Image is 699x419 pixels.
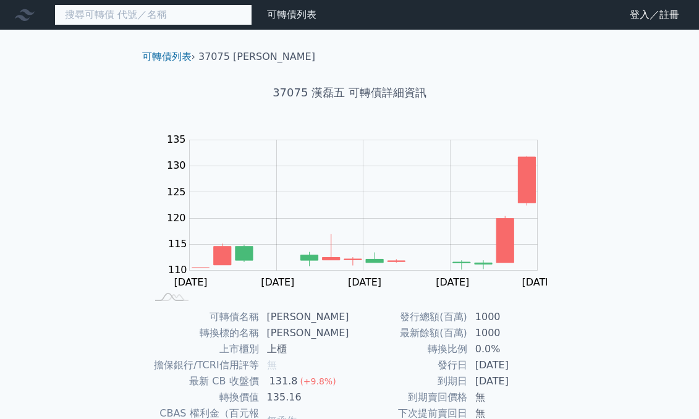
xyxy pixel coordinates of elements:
td: [PERSON_NAME] [260,309,350,325]
td: 上市櫃別 [147,341,260,357]
td: 可轉債名稱 [147,309,260,325]
tspan: 130 [167,159,186,171]
tspan: 120 [167,212,186,224]
li: 37075 [PERSON_NAME] [198,49,315,64]
td: 上櫃 [260,341,350,357]
td: 到期日 [350,373,468,389]
td: 1000 [468,309,553,325]
td: 轉換價值 [147,389,260,405]
span: 無 [267,359,277,371]
td: 135.16 [260,389,350,405]
tspan: [DATE] [348,276,381,288]
g: Chart [161,133,556,288]
td: [DATE] [468,373,553,389]
td: 最新 CB 收盤價 [147,373,260,389]
td: 擔保銀行/TCRI信用評等 [147,357,260,373]
td: 轉換標的名稱 [147,325,260,341]
td: 最新餘額(百萬) [350,325,468,341]
td: 發行總額(百萬) [350,309,468,325]
tspan: [DATE] [174,276,208,288]
tspan: [DATE] [522,276,556,288]
tspan: 115 [168,238,187,250]
tspan: [DATE] [261,276,294,288]
span: (+9.8%) [300,376,336,386]
input: 搜尋可轉債 代號／名稱 [54,4,252,25]
td: 0.0% [468,341,553,357]
td: 發行日 [350,357,468,373]
tspan: [DATE] [436,276,469,288]
tspan: 110 [168,264,187,276]
a: 可轉債列表 [267,9,316,20]
td: 無 [468,389,553,405]
tspan: 125 [167,186,186,198]
td: [PERSON_NAME] [260,325,350,341]
a: 可轉債列表 [142,51,192,62]
td: 到期賣回價格 [350,389,468,405]
td: [DATE] [468,357,553,373]
td: 轉換比例 [350,341,468,357]
div: 131.8 [267,374,300,389]
li: › [142,49,195,64]
h1: 37075 漢磊五 可轉債詳細資訊 [132,84,567,101]
tspan: 135 [167,133,186,145]
td: 1000 [468,325,553,341]
a: 登入／註冊 [620,5,689,25]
